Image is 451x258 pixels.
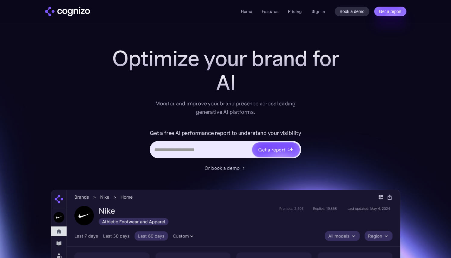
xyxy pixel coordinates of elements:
img: star [288,150,290,152]
a: Sign in [312,8,325,15]
a: Get a reportstarstarstar [252,142,300,157]
h1: Optimize your brand for [105,46,346,70]
a: Features [262,9,278,14]
a: Book a demo [335,7,369,16]
a: Get a report [374,7,406,16]
label: Get a free AI performance report to understand your visibility [150,128,301,138]
form: Hero URL Input Form [150,128,301,161]
img: star [288,148,289,148]
a: Home [241,9,252,14]
a: home [45,7,90,16]
img: cognizo logo [45,7,90,16]
div: Monitor and improve your brand presence across leading generative AI platforms. [152,99,300,116]
div: AI [105,70,346,95]
img: star [290,147,293,151]
a: Or book a demo [205,164,247,172]
div: Get a report [258,146,285,153]
div: Or book a demo [205,164,240,172]
a: Pricing [288,9,302,14]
